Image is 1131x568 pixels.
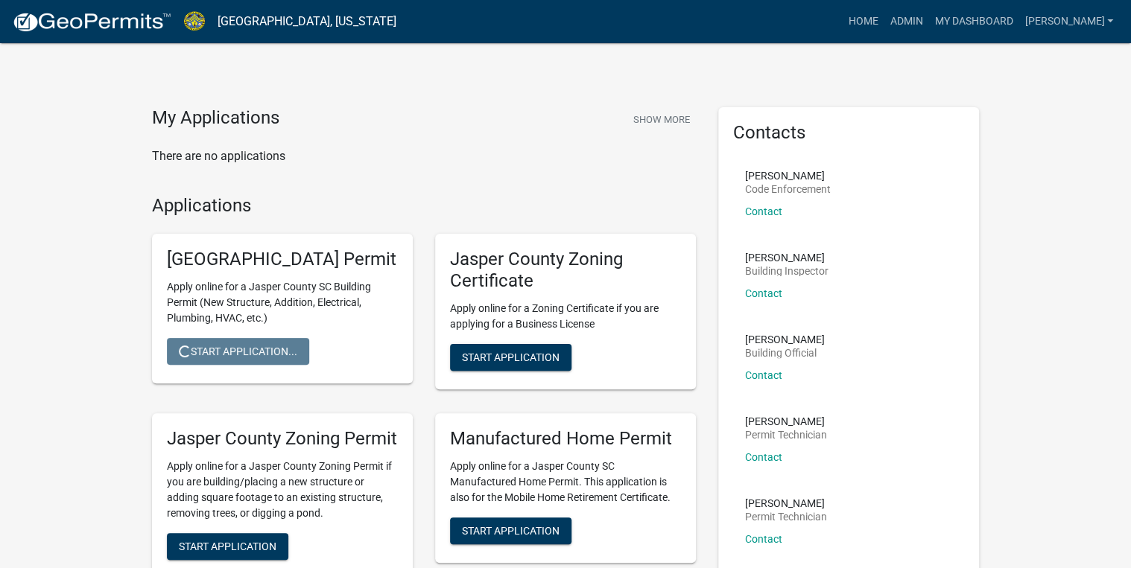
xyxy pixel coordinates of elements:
[733,122,964,144] h5: Contacts
[1018,7,1119,36] a: [PERSON_NAME]
[450,249,681,292] h5: Jasper County Zoning Certificate
[745,511,827,522] p: Permit Technician
[745,205,782,217] a: Contact
[884,7,928,36] a: Admin
[745,266,829,276] p: Building Inspector
[167,459,398,521] p: Apply online for a Jasper County Zoning Permit if you are building/placing a new structure or add...
[627,107,696,132] button: Show More
[745,170,831,181] p: [PERSON_NAME]
[450,517,571,544] button: Start Application
[167,428,398,450] h5: Jasper County Zoning Permit
[462,524,560,536] span: Start Application
[462,351,560,363] span: Start Application
[745,334,825,345] p: [PERSON_NAME]
[745,184,831,194] p: Code Enforcement
[152,195,696,217] h4: Applications
[450,459,681,505] p: Apply online for a Jasper County SC Manufactured Home Permit. This application is also for the Mo...
[167,338,309,365] button: Start Application...
[842,7,884,36] a: Home
[179,540,276,552] span: Start Application
[179,345,297,357] span: Start Application...
[450,301,681,332] p: Apply online for a Zoning Certificate if you are applying for a Business License
[745,498,827,508] p: [PERSON_NAME]
[745,430,827,440] p: Permit Technician
[745,533,782,545] a: Contact
[928,7,1018,36] a: My Dashboard
[745,369,782,381] a: Contact
[450,344,571,371] button: Start Application
[745,416,827,427] p: [PERSON_NAME]
[167,249,398,270] h5: [GEOGRAPHIC_DATA] Permit
[152,107,279,130] h4: My Applications
[183,11,206,31] img: Jasper County, South Carolina
[218,9,396,34] a: [GEOGRAPHIC_DATA], [US_STATE]
[745,287,782,299] a: Contact
[152,147,696,165] p: There are no applications
[745,451,782,463] a: Contact
[745,348,825,358] p: Building Official
[745,252,829,263] p: [PERSON_NAME]
[450,428,681,450] h5: Manufactured Home Permit
[167,279,398,326] p: Apply online for a Jasper County SC Building Permit (New Structure, Addition, Electrical, Plumbin...
[167,533,288,560] button: Start Application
